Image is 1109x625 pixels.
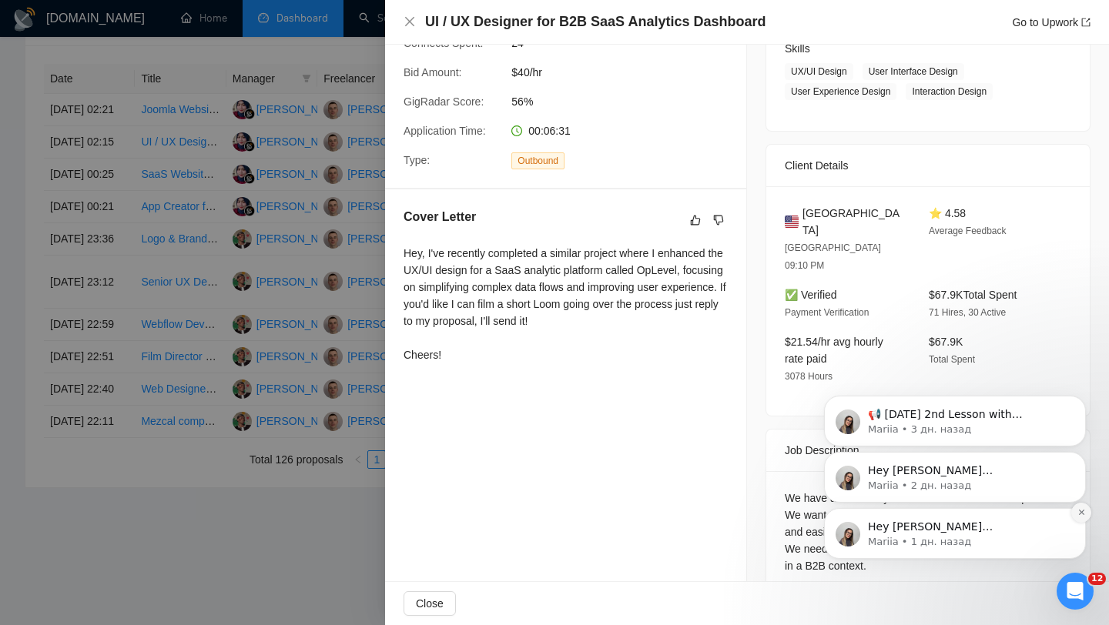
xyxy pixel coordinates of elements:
p: Message from Mariia, sent 3 дн. назад [67,125,266,139]
button: like [686,211,705,229]
span: [GEOGRAPHIC_DATA] 09:10 PM [785,242,881,271]
span: $67.9K Total Spent [929,289,1017,301]
img: Profile image for Mariia [35,112,59,137]
button: Close [404,15,416,28]
span: dislike [713,214,724,226]
span: [GEOGRAPHIC_DATA] [802,205,904,239]
span: Close [416,595,444,612]
a: Go to Upworkexport [1012,16,1091,28]
div: message notification from Mariia, 2 дн. назад. Hey vladyslavsharahov@gmail.com, Looks like your U... [23,155,285,206]
img: 🇺🇸 [785,213,799,230]
img: Profile image for Mariia [35,169,59,193]
span: Outbound [511,152,565,169]
div: message notification from Mariia, 3 дн. назад. 📢 This Wednesday 2nd Lesson with Tamara Levit 📊 Vi... [23,99,285,149]
div: Job Description [785,429,1071,471]
h4: UI / UX Designer for B2B SaaS Analytics Dashboard [425,12,766,32]
span: Interaction Design [906,83,993,100]
span: export [1081,18,1091,27]
span: 12 [1088,573,1106,585]
span: GigRadar Score: [404,95,484,108]
div: We have a data analytics dashboard for B2B companies. We want to update it and make it better and... [785,490,1071,574]
span: Hey [PERSON_NAME][EMAIL_ADDRESS][DOMAIN_NAME], Looks like your Upwork agency ValsyDev 🤖 AI Platfo... [67,223,265,465]
iframe: Intercom notifications сообщение [801,297,1109,583]
span: Payment Verification [785,307,869,318]
span: 📢 [DATE] 2nd Lesson with [PERSON_NAME] 📊 View Rate #2 UMA - What she wants to read in your cover ... [67,111,266,353]
span: Skills [785,42,810,55]
span: Connects Spent: [404,37,484,49]
h5: Cover Letter [404,208,476,226]
span: $40/hr [511,64,742,81]
span: clock-circle [511,125,522,136]
span: Application Time: [404,125,486,137]
span: UX/UI Design [785,63,853,80]
span: User Interface Design [863,63,964,80]
span: User Experience Design [785,83,896,100]
span: 3078 Hours [785,371,833,382]
div: Hey, I've recently completed a similar project where I enhanced the UX/UI design for a SaaS analy... [404,245,728,363]
span: 56% [511,93,742,110]
span: close [404,15,416,28]
span: 00:06:31 [528,125,571,137]
iframe: Intercom live chat [1057,573,1094,610]
div: Client Details [785,145,1071,186]
span: Average Feedback [929,226,1007,236]
span: $21.54/hr avg hourly rate paid [785,336,883,365]
button: dislike [709,211,728,229]
span: Type: [404,154,430,166]
span: Hey [PERSON_NAME][EMAIL_ADDRESS][DOMAIN_NAME], Looks like your Upwork agency ValsyDev 🤖 AI Platfo... [67,167,263,424]
button: Close [404,591,456,616]
span: Bid Amount: [404,66,462,79]
p: Message from Mariia, sent 2 дн. назад [67,182,266,196]
button: Dismiss notification [270,206,290,226]
p: Message from Mariia, sent 1 дн. назад [67,238,266,252]
span: like [690,214,701,226]
span: ⭐ 4.58 [929,207,966,219]
span: ✅ Verified [785,289,837,301]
